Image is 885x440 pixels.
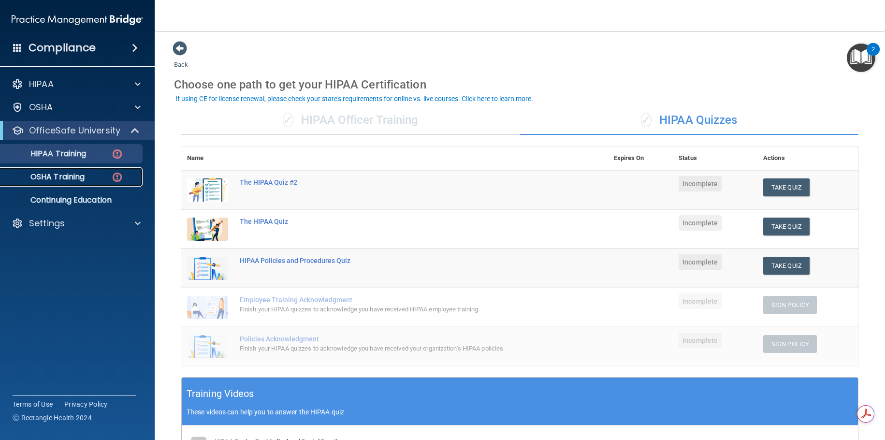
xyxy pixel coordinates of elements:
span: ✓ [641,113,652,127]
img: PMB logo [12,10,143,29]
th: Expires On [608,147,673,170]
p: Continuing Education [6,195,138,205]
div: 2 [871,49,875,62]
a: Back [174,49,188,68]
button: Take Quiz [763,257,810,275]
a: OSHA [12,102,141,113]
span: ✓ [283,113,293,127]
span: Incomplete [679,215,722,231]
p: OSHA Training [6,172,85,182]
div: Finish your HIPAA quizzes to acknowledge you have received your organization’s HIPAA policies. [240,343,560,354]
span: Incomplete [679,293,722,309]
button: Take Quiz [763,218,810,235]
span: Incomplete [679,333,722,348]
a: OfficeSafe University [12,125,140,136]
a: HIPAA [12,78,141,90]
p: OSHA [29,102,53,113]
button: Sign Policy [763,296,817,314]
div: HIPAA Policies and Procedures Quiz [240,257,560,264]
span: Ⓒ Rectangle Health 2024 [13,413,92,423]
div: Policies Acknowledgment [240,335,560,343]
p: OfficeSafe University [29,125,120,136]
a: Settings [12,218,141,229]
div: HIPAA Quizzes [520,106,859,135]
th: Status [673,147,757,170]
button: Take Quiz [763,178,810,196]
h5: Training Videos [187,385,254,402]
h4: Compliance [29,41,96,55]
div: If using CE for license renewal, please check your state's requirements for online vs. live cours... [175,95,533,102]
div: Finish your HIPAA quizzes to acknowledge you have received HIPAA employee training. [240,304,560,315]
span: Incomplete [679,254,722,270]
div: Employee Training Acknowledgment [240,296,560,304]
span: Incomplete [679,176,722,191]
div: The HIPAA Quiz #2 [240,178,560,186]
div: The HIPAA Quiz [240,218,560,225]
th: Actions [757,147,858,170]
p: HIPAA Training [6,149,86,159]
div: Choose one path to get your HIPAA Certification [174,71,866,99]
button: Open Resource Center, 2 new notifications [847,44,875,72]
p: These videos can help you to answer the HIPAA quiz [187,408,853,416]
button: Sign Policy [763,335,817,353]
p: HIPAA [29,78,54,90]
th: Name [181,147,234,170]
p: Settings [29,218,65,229]
button: If using CE for license renewal, please check your state's requirements for online vs. live cours... [174,94,535,103]
div: HIPAA Officer Training [181,106,520,135]
img: danger-circle.6113f641.png [111,148,123,160]
a: Privacy Policy [64,399,108,409]
a: Terms of Use [13,399,53,409]
img: danger-circle.6113f641.png [111,171,123,183]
